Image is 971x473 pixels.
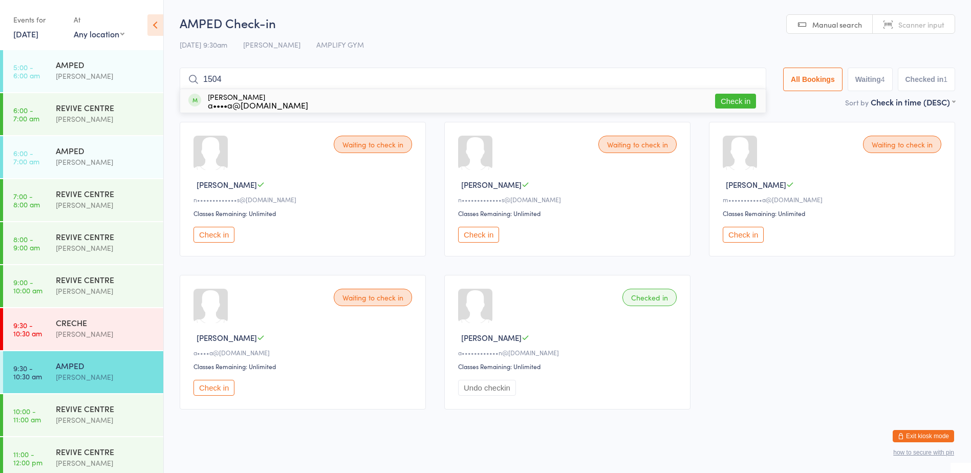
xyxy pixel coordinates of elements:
button: Check in [193,227,234,243]
div: a••••••••••••n@[DOMAIN_NAME] [458,348,680,357]
div: a••••a@[DOMAIN_NAME] [208,101,308,109]
div: AMPED [56,59,155,70]
div: REVIVE CENTRE [56,231,155,242]
button: All Bookings [783,68,843,91]
time: 11:00 - 12:00 pm [13,450,42,466]
a: 10:00 -11:00 amREVIVE CENTRE[PERSON_NAME] [3,394,163,436]
span: Manual search [812,19,862,30]
div: [PERSON_NAME] [56,70,155,82]
div: REVIVE CENTRE [56,188,155,199]
div: [PERSON_NAME] [56,113,155,125]
button: Undo checkin [458,380,516,396]
div: [PERSON_NAME] [56,457,155,469]
div: Classes Remaining: Unlimited [193,209,415,218]
span: [PERSON_NAME] [461,332,522,343]
div: Classes Remaining: Unlimited [723,209,944,218]
div: Waiting to check in [334,289,412,306]
span: [PERSON_NAME] [243,39,300,50]
span: Scanner input [898,19,944,30]
div: Events for [13,11,63,28]
div: Classes Remaining: Unlimited [458,362,680,371]
div: 1 [943,75,947,83]
div: REVIVE CENTRE [56,446,155,457]
div: Check in time (DESC) [871,96,955,107]
div: REVIVE CENTRE [56,274,155,285]
div: [PERSON_NAME] [56,156,155,168]
div: m•••••••••••a@[DOMAIN_NAME] [723,195,944,204]
div: [PERSON_NAME] [56,371,155,383]
a: 9:30 -10:30 amAMPED[PERSON_NAME] [3,351,163,393]
div: [PERSON_NAME] [56,199,155,211]
button: Check in [193,380,234,396]
div: n•••••••••••••s@[DOMAIN_NAME] [458,195,680,204]
div: [PERSON_NAME] [56,414,155,426]
span: [PERSON_NAME] [197,332,257,343]
button: Waiting4 [848,68,893,91]
a: 8:00 -9:00 amREVIVE CENTRE[PERSON_NAME] [3,222,163,264]
time: 6:00 - 7:00 am [13,149,39,165]
span: [PERSON_NAME] [197,179,257,190]
time: 9:30 - 10:30 am [13,321,42,337]
div: [PERSON_NAME] [56,285,155,297]
div: CRECHE [56,317,155,328]
span: [DATE] 9:30am [180,39,227,50]
span: [PERSON_NAME] [461,179,522,190]
time: 6:00 - 7:00 am [13,106,39,122]
button: how to secure with pin [893,449,954,456]
a: 5:00 -6:00 amAMPED[PERSON_NAME] [3,50,163,92]
label: Sort by [845,97,869,107]
div: [PERSON_NAME] [56,242,155,254]
button: Check in [458,227,499,243]
time: 7:00 - 8:00 am [13,192,40,208]
span: [PERSON_NAME] [726,179,786,190]
div: Waiting to check in [863,136,941,153]
span: AMPLIFY GYM [316,39,364,50]
div: n•••••••••••••s@[DOMAIN_NAME] [193,195,415,204]
button: Exit kiosk mode [893,430,954,442]
button: Check in [715,94,756,109]
a: 9:30 -10:30 amCRECHE[PERSON_NAME] [3,308,163,350]
div: At [74,11,124,28]
div: a••••a@[DOMAIN_NAME] [193,348,415,357]
div: Checked in [622,289,677,306]
div: Classes Remaining: Unlimited [458,209,680,218]
div: Waiting to check in [334,136,412,153]
button: Checked in1 [898,68,956,91]
a: [DATE] [13,28,38,39]
time: 9:30 - 10:30 am [13,364,42,380]
div: 4 [881,75,885,83]
div: REVIVE CENTRE [56,102,155,113]
div: AMPED [56,360,155,371]
time: 10:00 - 11:00 am [13,407,41,423]
h2: AMPED Check-in [180,14,955,31]
button: Check in [723,227,764,243]
input: Search [180,68,766,91]
div: REVIVE CENTRE [56,403,155,414]
div: Waiting to check in [598,136,677,153]
a: 6:00 -7:00 amREVIVE CENTRE[PERSON_NAME] [3,93,163,135]
a: 6:00 -7:00 amAMPED[PERSON_NAME] [3,136,163,178]
div: [PERSON_NAME] [208,93,308,109]
a: 9:00 -10:00 amREVIVE CENTRE[PERSON_NAME] [3,265,163,307]
a: 7:00 -8:00 amREVIVE CENTRE[PERSON_NAME] [3,179,163,221]
div: Any location [74,28,124,39]
div: AMPED [56,145,155,156]
time: 9:00 - 10:00 am [13,278,42,294]
div: [PERSON_NAME] [56,328,155,340]
time: 5:00 - 6:00 am [13,63,40,79]
time: 8:00 - 9:00 am [13,235,40,251]
div: Classes Remaining: Unlimited [193,362,415,371]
